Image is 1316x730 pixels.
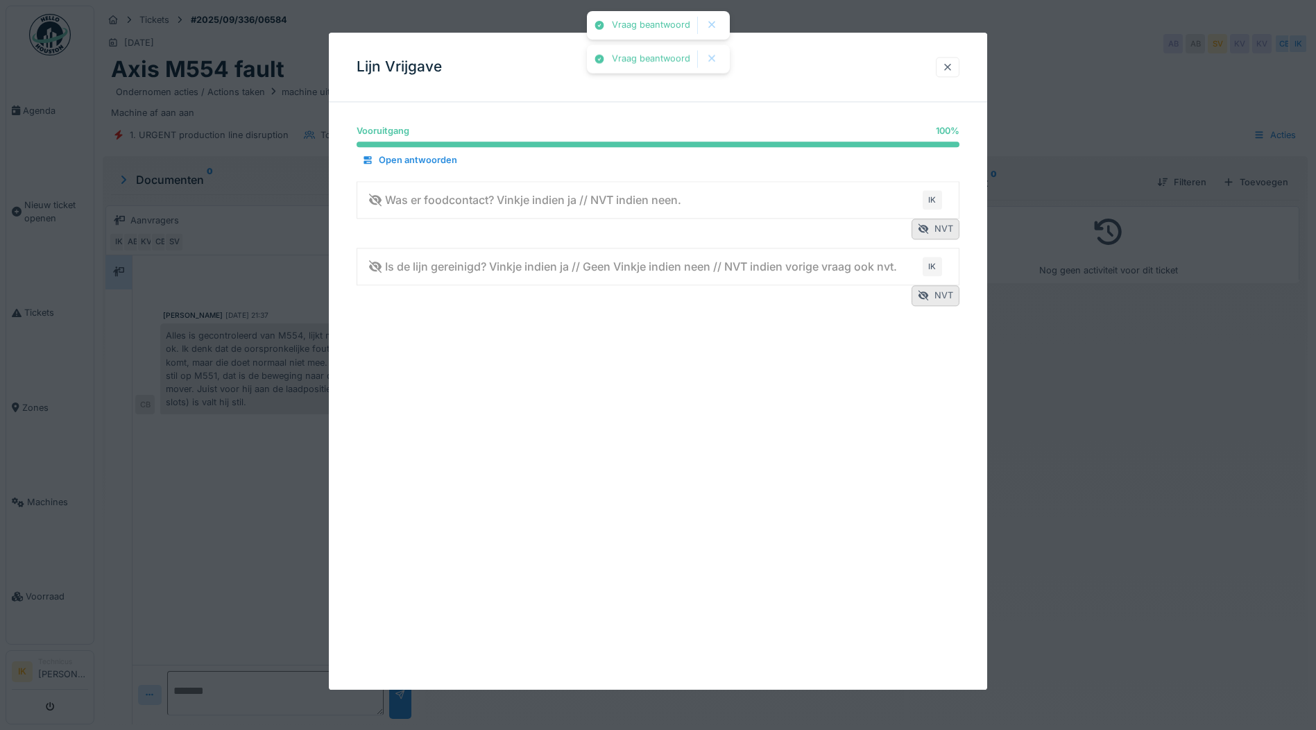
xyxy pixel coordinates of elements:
[357,58,442,76] h3: Lijn Vrijgave
[357,124,409,137] div: Vooruitgang
[357,151,463,170] div: Open antwoorden
[357,142,959,148] progress: 100 %
[363,187,953,213] summary: Was er foodcontact? Vinkje indien ja // NVT indien neen.IK
[612,19,690,31] div: Vraag beantwoord
[936,124,959,137] div: 100 %
[923,190,942,210] div: IK
[368,258,897,275] div: Is de lijn gereinigd? Vinkje indien ja // Geen Vinkje indien neen // NVT indien vorige vraag ook ...
[923,257,942,276] div: IK
[912,219,959,239] div: NVT
[912,286,959,306] div: NVT
[368,192,681,208] div: Was er foodcontact? Vinkje indien ja // NVT indien neen.
[363,254,953,280] summary: Is de lijn gereinigd? Vinkje indien ja // Geen Vinkje indien neen // NVT indien vorige vraag ook ...
[612,53,690,65] div: Vraag beantwoord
